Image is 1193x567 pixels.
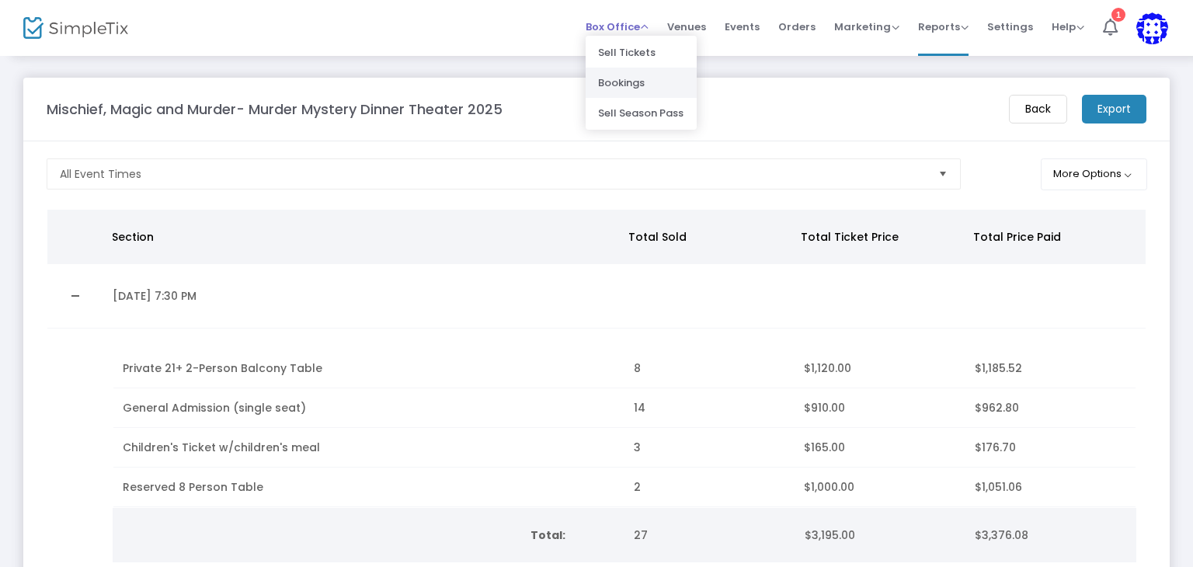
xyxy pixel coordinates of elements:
[1041,158,1147,190] button: More Options
[804,400,845,416] span: $910.00
[619,210,791,264] th: Total Sold
[1111,8,1125,22] div: 1
[47,99,503,120] m-panel-title: Mischief, Magic and Murder- Murder Mystery Dinner Theater 2025
[804,440,845,455] span: $165.00
[123,400,306,416] span: General Admission (single seat)
[975,479,1022,495] span: $1,051.06
[1082,95,1146,123] m-button: Export
[1009,95,1067,123] m-button: Back
[834,19,899,34] span: Marketing
[530,527,565,543] b: Total:
[975,400,1019,416] span: $962.80
[973,229,1061,245] span: Total Price Paid
[123,440,320,455] span: Children's Ticket w/children's meal
[725,7,760,47] span: Events
[634,527,648,543] span: 27
[932,159,954,189] button: Select
[586,19,649,34] span: Box Office
[975,360,1022,376] span: $1,185.52
[987,7,1033,47] span: Settings
[918,19,969,34] span: Reports
[804,360,851,376] span: $1,120.00
[123,479,263,495] span: Reserved 8 Person Table
[57,283,94,308] a: Collapse Details
[667,7,706,47] span: Venues
[103,264,624,329] td: [DATE] 7:30 PM
[805,527,855,543] span: $3,195.00
[586,98,697,128] li: Sell Season Pass
[634,479,641,495] span: 2
[801,229,899,245] span: Total Ticket Price
[804,479,854,495] span: $1,000.00
[634,360,641,376] span: 8
[1052,19,1084,34] span: Help
[113,349,1136,507] div: Data table
[60,166,141,182] span: All Event Times
[634,440,641,455] span: 3
[586,37,697,68] li: Sell Tickets
[778,7,816,47] span: Orders
[586,68,697,98] li: Bookings
[123,360,322,376] span: Private 21+ 2-Person Balcony Table
[975,527,1028,543] span: $3,376.08
[103,210,620,264] th: Section
[975,440,1016,455] span: $176.70
[634,400,645,416] span: 14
